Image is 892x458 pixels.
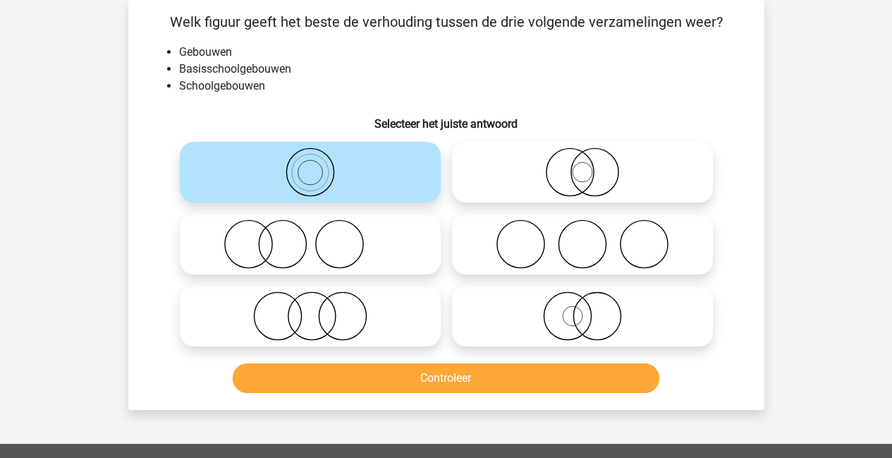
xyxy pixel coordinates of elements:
h6: Selecteer het juiste antwoord [151,106,742,131]
li: Schoolgebouwen [179,78,742,95]
button: Controleer [233,363,659,393]
li: Gebouwen [179,44,742,61]
li: Basisschoolgebouwen [179,61,742,78]
p: Welk figuur geeft het beste de verhouding tussen de drie volgende verzamelingen weer? [151,11,742,32]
